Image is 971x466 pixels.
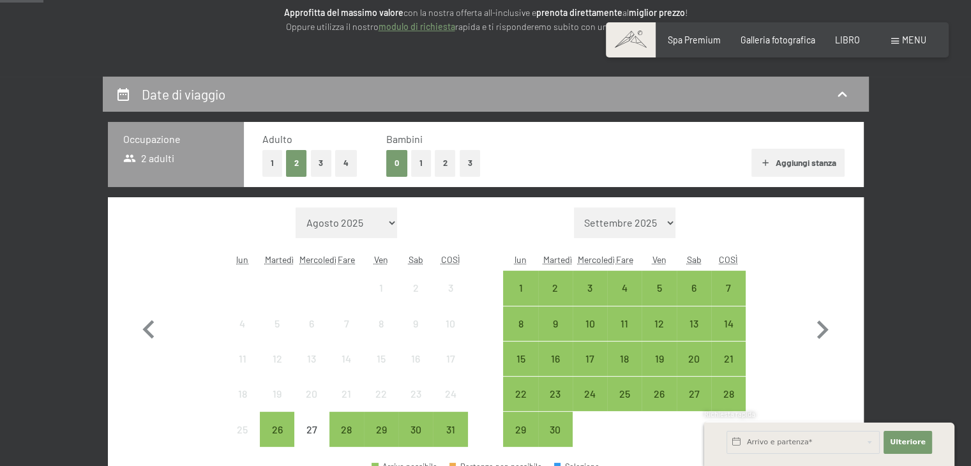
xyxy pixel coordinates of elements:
[607,377,642,411] div: Anreise möglich
[262,133,292,145] font: Adulto
[435,150,456,176] button: 2
[398,377,433,411] div: Sabato 23 agosto 2025
[607,271,642,305] div: Giovedì 4 settembre 2025
[741,34,815,45] font: Galleria fotografica
[711,271,746,305] div: Dom Set 07 2025
[686,254,701,265] font: Sab
[538,377,573,411] div: Martedì 23 settembre 2025
[503,306,538,341] div: Anreise möglich
[677,377,711,411] div: Anreise möglich
[225,412,260,446] div: Lunedì 25 agosto 2025
[379,282,383,294] font: 1
[538,306,573,341] div: Anreise möglich
[433,377,467,411] div: Arrivo non possibile
[884,431,932,454] button: Ulteriore
[403,7,536,18] font: con la nostra offerta all-inclusive e
[433,342,467,376] div: Arrivo non possibile
[584,387,596,400] font: 24
[335,150,357,176] button: 4
[142,86,225,102] font: Date di viaggio
[573,271,607,305] div: Mercoledì 3 settembre 2025
[686,254,701,265] abbr: Sabato
[225,342,260,376] div: Arrivo non possibile
[344,317,349,329] font: 7
[621,317,628,329] font: 11
[419,158,423,168] font: 1
[607,342,642,376] div: Giovedì 18 settembre 2025
[538,271,573,305] div: Martedì 2 settembre 2025
[503,271,538,305] div: lunedì 1 settembre 2025
[364,412,398,446] div: Anreise möglich
[516,352,525,365] font: 15
[237,423,248,435] font: 25
[677,377,711,411] div: Sabato 27 settembre 2025
[503,306,538,341] div: lunedì 8 settembre 2025
[515,254,527,265] font: lun
[225,342,260,376] div: Lunedì 11 agosto 2025
[265,254,294,265] abbr: Martedì
[260,377,294,411] div: Martedì 19 agosto 2025
[691,282,696,294] font: 6
[311,150,332,176] button: 3
[398,271,433,305] div: Sabato 02 agosto 2025
[413,282,419,294] font: 2
[130,207,167,447] button: Mese precedente
[503,377,538,411] div: Anreise möglich
[262,150,282,176] button: 1
[294,377,329,411] div: Arrivo non possibile
[726,282,731,294] font: 7
[260,412,294,446] div: Anreise möglich
[538,342,573,376] div: Martedì 16 settembre 2025
[374,254,388,265] font: Ven
[518,317,523,329] font: 8
[642,271,676,305] div: Anreise möglich
[294,158,299,168] font: 2
[776,157,836,168] font: Aggiungi stanza
[364,412,398,446] div: Ven 29 ago 2025
[503,342,538,376] div: Anreise möglich
[271,158,274,168] font: 1
[260,342,294,376] div: Martedì 12 agosto 2025
[411,352,420,365] font: 16
[723,387,734,400] font: 28
[433,271,467,305] div: Arrivo non possibile
[835,34,860,45] a: LIBRO
[225,412,260,446] div: Arrivo non possibile
[711,271,746,305] div: Anreise möglich
[329,377,364,411] div: Arrivo non possibile
[654,387,665,400] font: 26
[503,412,538,446] div: Anreise möglich
[503,412,538,446] div: Lunedì 29 settembre 2025
[515,254,527,265] abbr: Lunedi
[307,352,316,365] font: 13
[538,306,573,341] div: Martedì 9 settembre 2025
[503,377,538,411] div: Lunedì 22 settembre 2025
[238,387,247,400] font: 18
[620,352,629,365] font: 18
[573,342,607,376] div: Anreise möglich
[751,149,845,177] button: Aggiungi stanza
[668,34,721,45] font: Spa Premium
[573,342,607,376] div: Mercoledì 17 settembre 2025
[364,306,398,341] div: Ven 08 ago 2025
[543,254,572,265] abbr: Martedì
[284,7,403,18] font: Approfitta del massimo valore
[410,387,421,400] font: 23
[294,377,329,411] div: Mercoledì 20 agosto 2025
[719,254,738,265] abbr: Domenica
[607,306,642,341] div: Anreise möglich
[411,150,431,176] button: 1
[460,150,481,176] button: 3
[341,423,352,435] font: 28
[724,352,734,365] font: 21
[677,271,711,305] div: Sabato 6 settembre 2025
[299,254,336,265] font: Mercoledì
[286,150,307,176] button: 2
[538,412,573,446] div: Anreise möglich
[398,377,433,411] div: Arrivo non possibile
[711,377,746,411] div: Anreise möglich
[652,254,666,265] abbr: Venerdì
[642,377,676,411] div: Anreise möglich
[309,317,314,329] font: 6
